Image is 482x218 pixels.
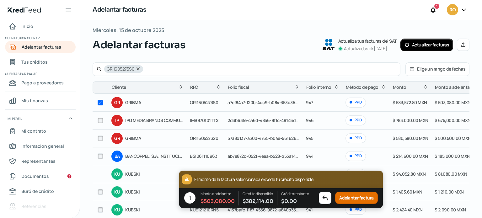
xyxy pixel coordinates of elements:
a: Mis finanzas [5,94,76,107]
span: Folio interno [306,83,331,91]
span: 2d3b63fe-ca6d-4856-9f1c-49146def24bc [228,117,309,123]
div: KU [111,168,123,180]
span: Cliente [112,83,126,91]
div: PPD [345,169,366,179]
span: Mi perfil [8,116,22,121]
span: $ 0.00 [281,197,309,205]
p: Actualizadas el: [DATE] [344,45,387,52]
span: Folio fiscal [228,83,249,91]
div: PPD [345,98,366,107]
span: GRIBMA [125,99,184,106]
span: $ 2,090.00 MXN [435,207,466,213]
div: KU [111,204,123,215]
span: Información general [21,142,64,150]
div: KU [111,186,123,198]
span: GRI1605273S0 [107,67,134,71]
span: Monto [393,83,406,91]
button: Elige un rango de fechas [406,63,469,76]
span: $ 81,080.00 MXN [435,171,467,177]
span: $ 503,080.00 MXN [435,99,471,105]
div: PPD [345,205,366,215]
span: $ 503,080.00 [201,197,235,205]
span: KUE121210RN5 [190,207,218,213]
span: Método de pago [346,83,378,91]
span: GRI1605273S0 [190,135,218,141]
div: PPD [345,133,366,143]
a: Tus créditos [5,56,76,68]
span: 57a8b137-a300-4765-b04e-5616263cb8b5 [228,135,311,141]
span: $ 382,114.00 [243,197,273,205]
a: Inicio [5,20,76,33]
span: 947 [306,99,313,105]
span: $ 185,000.00 MXN [435,153,470,159]
span: KUESKI [125,170,184,178]
img: SAT logo [323,39,335,50]
p: Actualiza tus facturas del SAT [338,37,397,45]
div: PPD [345,151,366,161]
p: El monto de la factura seleccionada excede tu crédito disponible. [194,176,314,183]
span: Cuentas por pagar [5,71,75,77]
span: Inicio [21,22,33,30]
span: $ 580,580.00 MXN [393,135,428,141]
span: $ 94,052.80 MXN [393,171,426,177]
a: Pago a proveedores [5,77,76,89]
span: $ 2,424.40 MXN [393,207,423,213]
span: Tus créditos [21,58,48,66]
div: GR [111,133,123,144]
a: Mi contrato [5,125,76,137]
span: ab7e872d-0521-4eea-b528-b53a140ecfd9 [228,153,309,159]
span: GRI1605273S0 [190,99,218,105]
span: $ 1,210.00 MXN [435,189,464,195]
span: RO [449,6,456,14]
a: Documentos [5,170,76,183]
span: Pago a proveedores [21,79,64,87]
p: Monto a adelantar [201,191,235,197]
button: Actualizar facturas [400,39,453,51]
span: 946 [306,117,314,123]
a: Información general [5,140,76,152]
p: Crédito disponible [243,191,273,197]
span: $ 583,572.80 MXN [393,99,427,105]
div: GR [111,97,123,108]
span: Adelantar facturas [93,37,185,52]
span: 945 [306,135,313,141]
span: Adelantar facturas [22,43,61,51]
h1: Adelantar facturas [93,5,146,14]
span: KUESKI [125,206,184,214]
span: Referencias [21,202,46,210]
a: Representantes [5,155,76,167]
span: Documentos [21,172,49,180]
a: Adelantar facturas [5,41,76,53]
span: KUESKI [125,188,184,196]
span: Buró de crédito [21,187,54,195]
span: Miércoles, 15 de octubre 2025 [93,26,164,35]
span: IMB970101TT2 [190,117,218,123]
span: a7ef84a7-f20b-4dc9-b084-353d354d8575 [228,99,309,105]
span: Mi contrato [21,127,46,135]
span: $ 1,403.60 MXN [393,189,422,195]
p: Crédito restante [281,191,309,197]
span: Representantes [21,157,56,165]
div: BA [111,151,123,162]
span: $ 783,000.00 MXN [393,117,428,123]
div: PPD [345,115,366,125]
span: BANCOPPEL, S.A. INSTITUCION DE BANCA MULTIPLE [125,152,184,160]
span: $ 214,600.00 MXN [393,153,428,159]
div: 1 [184,193,195,204]
span: 944 [306,153,313,159]
span: 941 [306,207,313,213]
span: IPG MEDIA BRANDS COMMUNICATIONS [125,117,184,124]
span: Monto a adelantar [435,83,471,91]
div: IP [111,115,123,126]
span: RFC [190,83,198,91]
span: $ 500,500.00 MXN [435,135,471,141]
a: Referencias [5,200,76,213]
span: Cuentas por cobrar [5,35,75,41]
span: BSI061110963 [190,153,217,159]
button: Adelantar factura [335,192,378,205]
span: GRIBMA [125,135,184,142]
span: Mis finanzas [21,97,48,104]
span: 1 [436,3,437,9]
a: Buró de crédito [5,185,76,198]
span: 4137bafc-f187-4556-9872-a640b35b1ce0 [228,207,308,213]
